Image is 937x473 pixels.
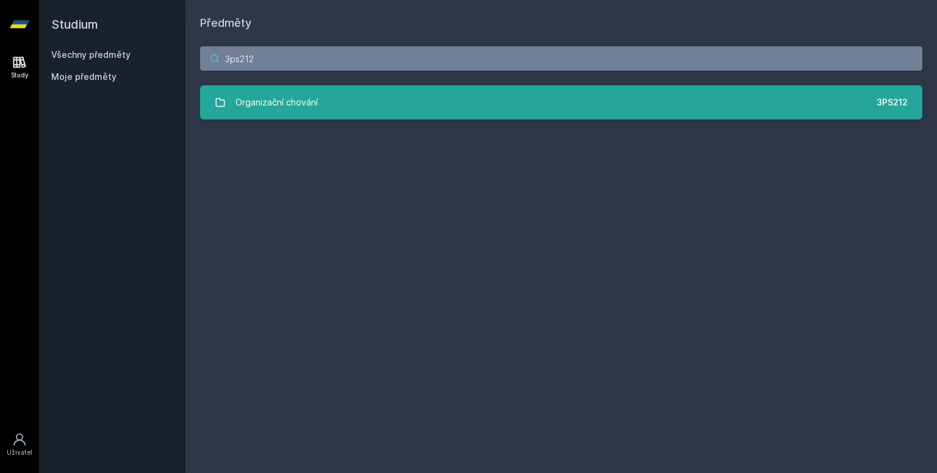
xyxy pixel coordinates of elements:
[2,426,37,463] a: Uživatel
[877,96,908,108] div: 3PS212
[11,71,29,80] div: Study
[7,448,32,457] div: Uživatel
[200,46,922,71] input: Název nebo ident předmětu…
[235,90,318,115] div: Organizační chování
[200,85,922,119] a: Organizační chování 3PS212
[200,15,922,32] h1: Předměty
[51,49,131,60] a: Všechny předměty
[2,49,37,86] a: Study
[51,71,117,83] span: Moje předměty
